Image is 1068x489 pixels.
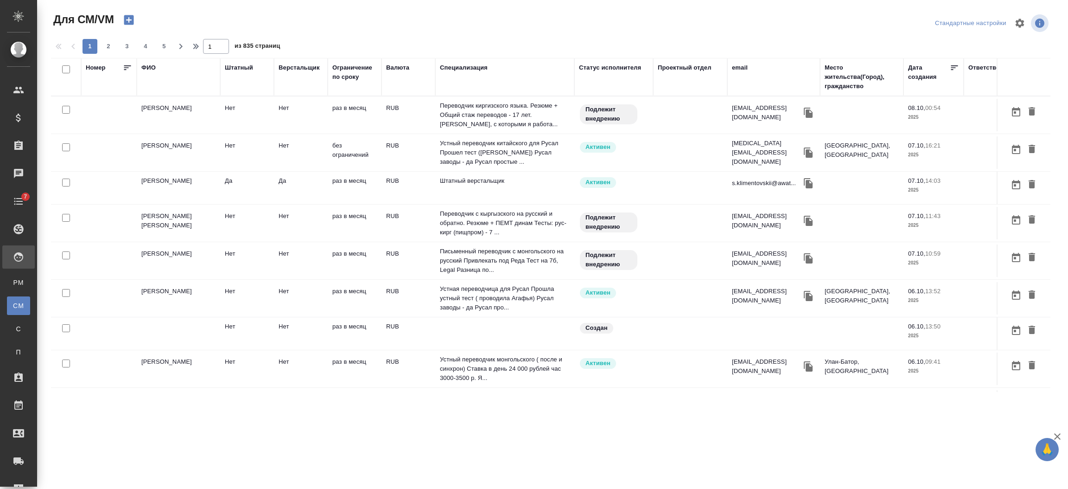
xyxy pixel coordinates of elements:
[820,136,903,169] td: [GEOGRAPHIC_DATA], [GEOGRAPHIC_DATA]
[12,301,25,310] span: CM
[1008,176,1024,193] button: Открыть календарь загрузки
[7,273,30,292] a: PM
[908,367,959,376] p: 2025
[225,63,253,72] div: Штатный
[925,177,941,184] p: 14:03
[825,63,899,91] div: Место жительства(Город), гражданство
[137,99,220,131] td: [PERSON_NAME]
[908,221,959,230] p: 2025
[801,214,815,228] button: Скопировать
[101,39,116,54] button: 2
[579,63,641,72] div: Статус исполнителя
[440,284,570,312] p: Устная переводчица для Русал Прошла устный тест ( проводила Агафья) Русал заводы - да Русал про...
[220,353,274,385] td: Нет
[328,390,381,423] td: раз в месяц
[585,251,632,269] p: Подлежит внедрению
[220,390,274,423] td: Нет
[732,103,801,122] p: [EMAIL_ADDRESS][DOMAIN_NAME]
[381,244,435,277] td: RUB
[579,212,648,233] div: Свежая кровь: на первые 3 заказа по тематике ставь редактора и фиксируй оценки
[585,178,610,187] p: Активен
[440,63,488,72] div: Специализация
[274,136,328,169] td: Нет
[1024,357,1040,374] button: Удалить
[381,353,435,385] td: RUB
[51,12,114,27] span: Для СМ/VM
[801,176,815,190] button: Скопировать
[220,207,274,239] td: Нет
[925,323,941,330] p: 13:50
[279,63,320,72] div: Верстальщик
[328,207,381,239] td: раз в месяц
[908,150,959,160] p: 2025
[381,282,435,315] td: RUB
[328,99,381,131] td: раз в месяц
[732,212,801,230] p: [EMAIL_ADDRESS][DOMAIN_NAME]
[274,244,328,277] td: Нет
[138,39,153,54] button: 4
[908,113,959,122] p: 2025
[440,101,570,129] p: Переводчик киргизского языка. Резюме + Общий стаж переводов - 17 лет. [PERSON_NAME], с которыми я...
[137,136,220,169] td: [PERSON_NAME]
[820,353,903,385] td: Улан-Батор, [GEOGRAPHIC_DATA]
[274,172,328,204] td: Да
[328,172,381,204] td: раз в месяц
[440,176,570,186] p: Штатный верстальщик
[220,136,274,169] td: Нет
[585,142,610,152] p: Активен
[908,212,925,219] p: 07.10,
[1008,287,1024,304] button: Открыть календарь загрузки
[1008,103,1024,121] button: Открыть календарь загрузки
[908,104,925,111] p: 08.10,
[908,142,925,149] p: 07.10,
[440,247,570,275] p: Письменный переводчик с монгольского на русский Привлекать под Реда Тест на 7б, Legal Разница по...
[908,63,950,82] div: Дата создания
[820,282,903,315] td: [GEOGRAPHIC_DATA], [GEOGRAPHIC_DATA]
[579,176,648,189] div: Рядовой исполнитель: назначай с учетом рейтинга
[925,212,941,219] p: 11:43
[732,63,748,72] div: email
[908,186,959,195] p: 2025
[220,172,274,204] td: Да
[274,207,328,239] td: Нет
[732,287,801,305] p: [EMAIL_ADDRESS][DOMAIN_NAME]
[440,139,570,167] p: Устный переводчик китайского для Русал Прошел тест ([PERSON_NAME]) Русал заводы - да Русал просты...
[274,317,328,350] td: Нет
[328,136,381,169] td: без ограничений
[12,347,25,357] span: П
[274,282,328,315] td: Нет
[141,63,156,72] div: ФИО
[925,288,941,295] p: 13:52
[801,251,815,265] button: Скопировать
[732,357,801,376] p: [EMAIL_ADDRESS][DOMAIN_NAME]
[908,331,959,341] p: 2025
[908,258,959,268] p: 2025
[120,39,134,54] button: 3
[220,317,274,350] td: Нет
[328,282,381,315] td: раз в месяц
[658,63,712,72] div: Проектный отдел
[137,353,220,385] td: [PERSON_NAME]
[18,192,32,201] span: 7
[2,190,35,213] a: 7
[1008,357,1024,374] button: Открыть календарь загрузки
[7,320,30,338] a: С
[381,207,435,239] td: RUB
[220,99,274,131] td: Нет
[579,357,648,370] div: Рядовой исполнитель: назначай с учетом рейтинга
[585,323,608,333] p: Создан
[1031,14,1050,32] span: Посмотреть информацию
[801,289,815,303] button: Скопировать
[1036,438,1059,461] button: 🙏
[274,353,328,385] td: Нет
[820,390,903,423] td: [GEOGRAPHIC_DATA], [GEOGRAPHIC_DATA]
[157,39,172,54] button: 5
[381,99,435,131] td: RUB
[908,296,959,305] p: 2025
[12,324,25,334] span: С
[381,390,435,423] td: RUB
[908,323,925,330] p: 06.10,
[137,172,220,204] td: [PERSON_NAME]
[933,16,1009,31] div: split button
[381,172,435,204] td: RUB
